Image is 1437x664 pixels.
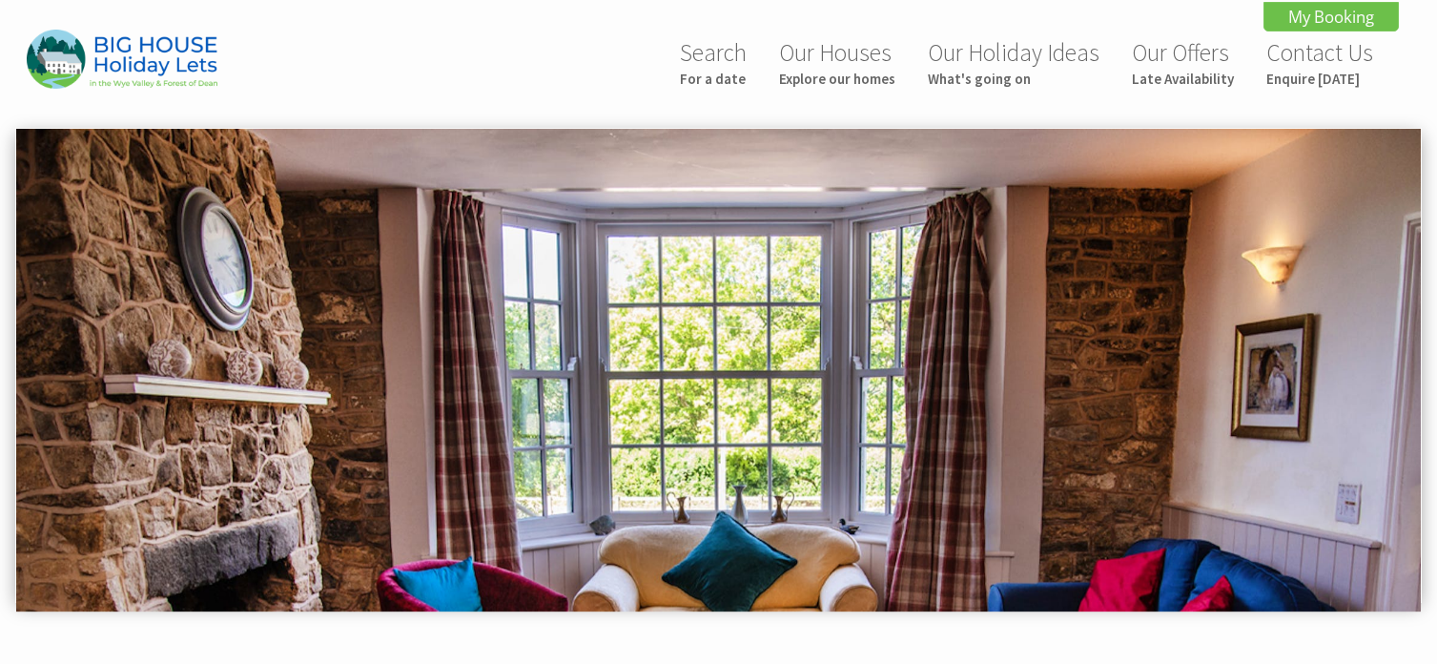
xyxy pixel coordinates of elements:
[928,37,1099,88] a: Our Holiday IdeasWhat's going on
[1263,2,1399,31] a: My Booking
[779,70,895,88] small: Explore our homes
[1132,70,1234,88] small: Late Availability
[1266,37,1373,88] a: Contact UsEnquire [DATE]
[680,37,747,88] a: SearchFor a date
[680,70,747,88] small: For a date
[928,70,1099,88] small: What's going on
[27,30,217,88] img: Big House Holiday Lets
[779,37,895,88] a: Our HousesExplore our homes
[1132,37,1234,88] a: Our OffersLate Availability
[1266,70,1373,88] small: Enquire [DATE]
